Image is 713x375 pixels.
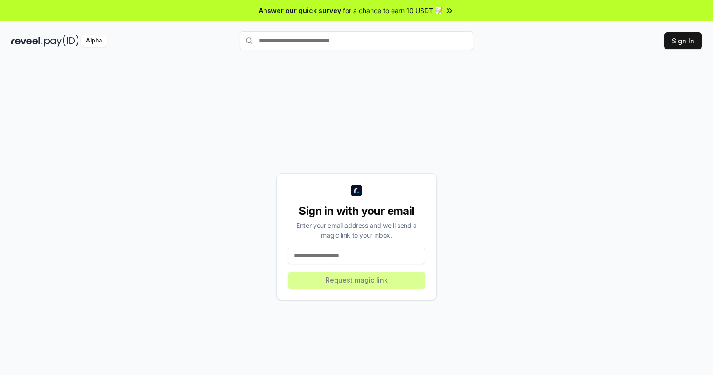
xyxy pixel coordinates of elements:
img: pay_id [44,35,79,47]
div: Enter your email address and we’ll send a magic link to your inbox. [288,220,425,240]
div: Alpha [81,35,107,47]
button: Sign In [664,32,702,49]
img: logo_small [351,185,362,196]
img: reveel_dark [11,35,43,47]
div: Sign in with your email [288,204,425,219]
span: Answer our quick survey [259,6,341,15]
span: for a chance to earn 10 USDT 📝 [343,6,443,15]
